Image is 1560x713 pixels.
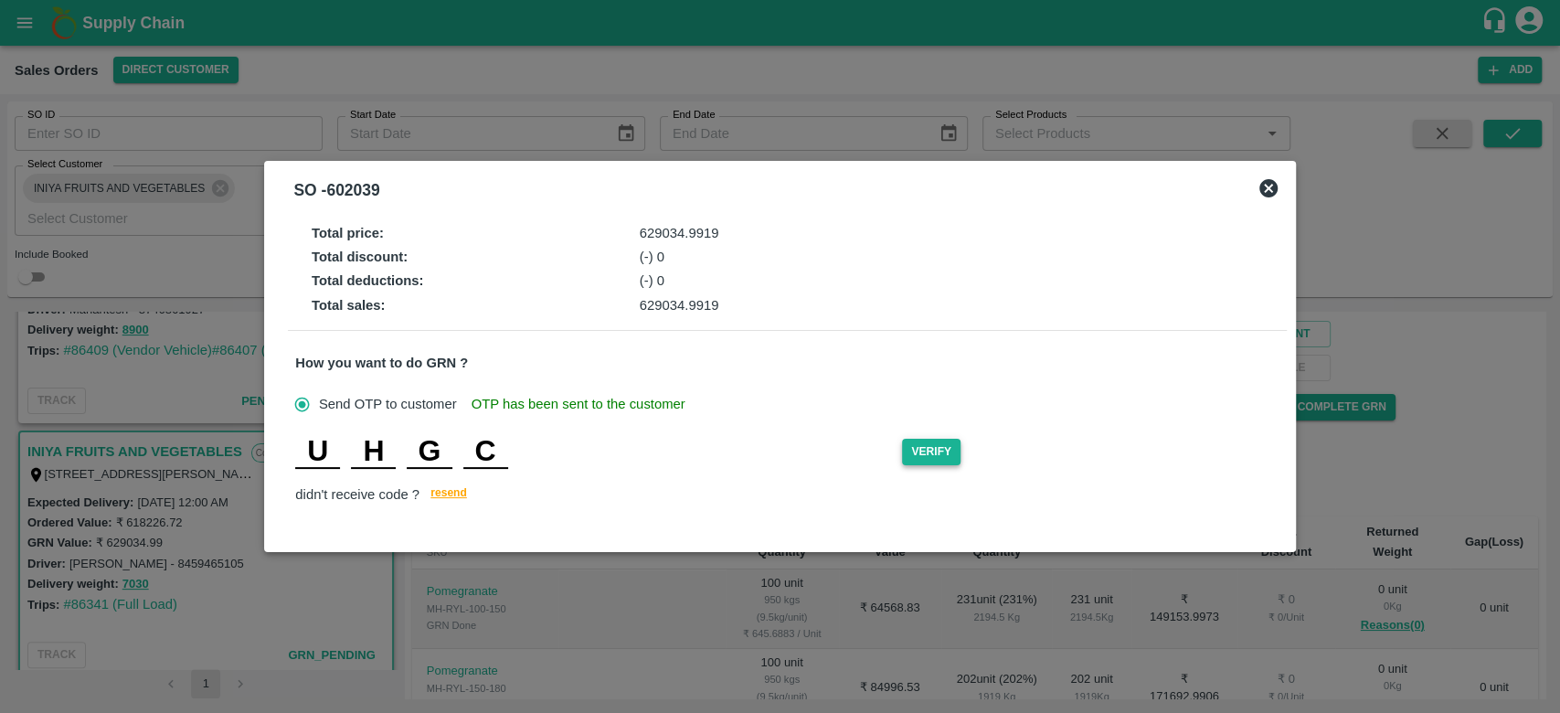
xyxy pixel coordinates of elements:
strong: Total discount : [312,250,408,264]
span: (-) 0 [640,273,664,288]
strong: Total sales : [312,298,386,313]
span: 629034.9919 [640,298,719,313]
span: Send OTP to customer [319,394,457,414]
span: 629034.9919 [640,226,719,240]
span: OTP has been sent to the customer [472,394,685,414]
button: resend [419,484,478,506]
span: resend [430,484,467,503]
strong: Total price : [312,226,384,240]
div: SO - 602039 [293,177,379,203]
div: didn't receive code ? [295,484,1279,506]
strong: How you want to do GRN ? [295,356,468,370]
button: Verify [902,439,960,465]
strong: Total deductions : [312,273,424,288]
span: (-) 0 [640,250,664,264]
